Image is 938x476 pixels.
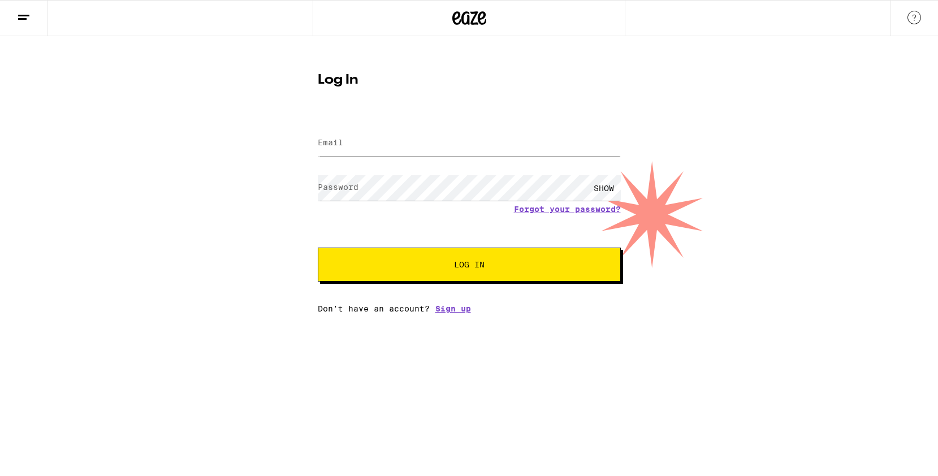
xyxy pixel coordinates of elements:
[318,138,343,147] label: Email
[587,175,621,201] div: SHOW
[318,248,621,282] button: Log In
[7,8,81,17] span: Hi. Need any help?
[318,304,621,313] div: Don't have an account?
[318,73,621,87] h1: Log In
[318,131,621,156] input: Email
[454,261,485,269] span: Log In
[318,183,358,192] label: Password
[435,304,471,313] a: Sign up
[514,205,621,214] a: Forgot your password?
